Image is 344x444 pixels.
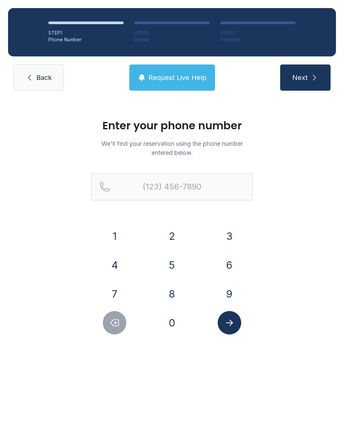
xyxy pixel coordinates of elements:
[103,253,126,277] button: 4
[134,30,210,36] div: STEP 2
[292,73,308,82] span: Next
[91,120,253,131] h1: Enter your phone number
[218,224,241,248] button: 3
[220,36,296,43] div: Payment
[218,253,241,277] button: 6
[160,282,184,306] button: 8
[103,311,126,335] button: Delete number
[218,311,241,335] button: Submit lookup form
[160,253,184,277] button: 5
[36,73,52,82] span: Back
[148,73,207,82] span: Request Live Help
[160,224,184,248] button: 2
[91,139,253,157] p: We'll find your reservation using the phone number entered below.
[103,282,126,306] button: 7
[220,30,296,36] div: STEP 3
[134,36,210,43] div: Details
[48,36,124,43] div: Phone Number
[91,173,253,200] input: Reservation phone number
[48,30,124,36] div: STEP 1
[160,311,184,335] button: 0
[103,224,126,248] button: 1
[218,282,241,306] button: 9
